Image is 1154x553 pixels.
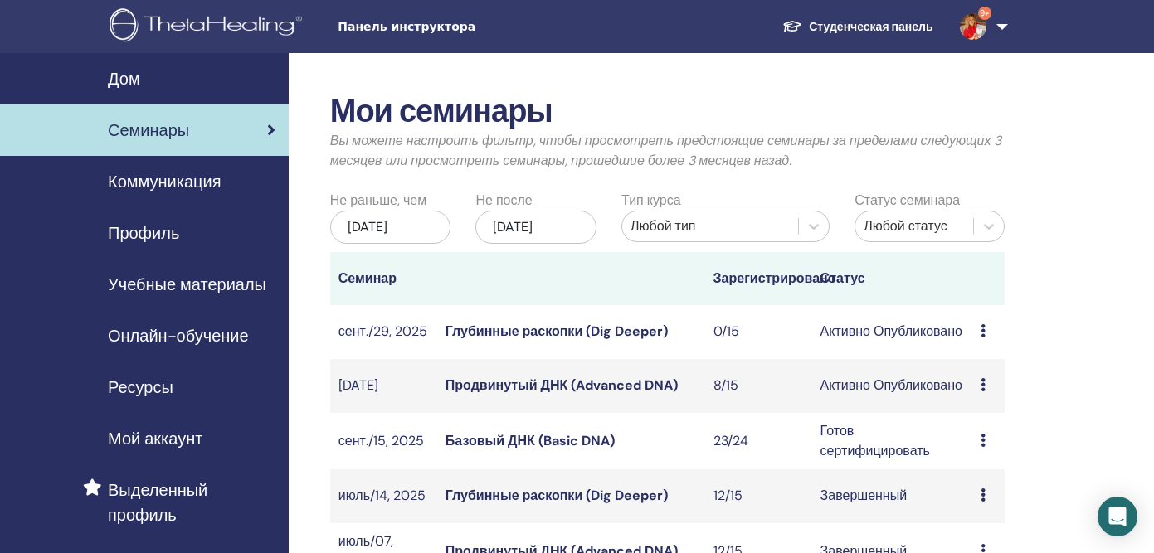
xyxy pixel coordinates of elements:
[855,191,960,211] label: Статус семинара
[446,487,668,504] a: Глубинные раскопки (Dig Deeper)
[812,305,973,359] td: Активно Опубликовано
[108,221,179,245] span: Профиль
[108,66,140,91] span: Дом
[864,216,965,236] div: Любой статус
[631,216,790,236] div: Любой тип
[110,8,308,46] img: logo.png
[108,272,266,297] span: Учебные материалы
[705,469,812,523] td: 12/15
[621,191,680,211] label: Тип курса
[782,19,802,33] img: graduation-cap-white.svg
[446,323,668,340] a: Глубинные раскопки (Dig Deeper)
[475,191,532,211] label: Не после
[705,413,812,469] td: 23/24
[108,375,173,400] span: Ресурсы
[330,305,437,359] td: сент./29, 2025
[812,359,973,413] td: Активно Опубликовано
[330,413,437,469] td: сент./15, 2025
[108,169,221,194] span: Коммуникация
[330,93,1005,131] h2: Мои семинары
[475,211,596,244] div: [DATE]
[108,323,249,348] span: Онлайн-обучение
[330,131,1005,171] p: Вы можете настроить фильтр, чтобы просмотреть предстоящие семинары за пределами следующих 3 месяц...
[960,13,986,40] img: default.jpg
[812,413,973,469] td: Готов сертифицировать
[330,359,437,413] td: [DATE]
[446,432,615,449] a: Базовый ДНК (Basic DNA)
[330,191,426,211] label: Не раньше, чем
[1098,497,1137,536] div: Open Intercom Messenger
[705,252,812,305] th: Зарегистрировано
[330,211,451,244] div: [DATE]
[812,252,973,305] th: Статус
[978,7,991,20] span: 9+
[330,252,437,305] th: Семинар
[330,469,437,523] td: июль/14, 2025
[812,469,973,523] td: Завершенный
[108,426,202,451] span: Мой аккаунт
[705,359,812,413] td: 8/15
[108,478,275,527] span: Выделенный профиль
[446,376,678,394] a: Продвинутый ДНК (Advanced DNA)
[705,305,812,359] td: 0/15
[769,12,946,42] a: Студенческая панель
[338,18,587,36] span: Панель инструктора
[108,118,189,143] span: Семинары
